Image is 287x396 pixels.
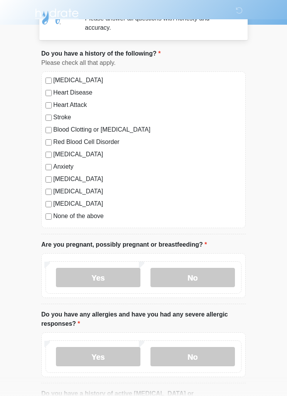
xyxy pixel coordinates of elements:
[46,78,52,84] input: [MEDICAL_DATA]
[41,240,207,249] label: Are you pregnant, possibly pregnant or breastfeeding?
[53,212,241,221] label: None of the above
[53,174,241,184] label: [MEDICAL_DATA]
[53,125,241,134] label: Blood Clotting or [MEDICAL_DATA]
[53,137,241,147] label: Red Blood Cell Disorder
[46,139,52,146] input: Red Blood Cell Disorder
[41,310,246,328] label: Do you have any allergies and have you had any severe allergic responses?
[46,90,52,96] input: Heart Disease
[46,127,52,133] input: Blood Clotting or [MEDICAL_DATA]
[53,162,241,171] label: Anxiety
[34,6,80,25] img: Hydrate IV Bar - Chandler Logo
[46,115,52,121] input: Stroke
[53,100,241,110] label: Heart Attack
[53,187,241,196] label: [MEDICAL_DATA]
[46,164,52,170] input: Anxiety
[53,113,241,122] label: Stroke
[53,199,241,208] label: [MEDICAL_DATA]
[41,58,246,68] div: Please check all that apply.
[56,347,140,366] label: Yes
[150,268,235,287] label: No
[46,213,52,220] input: None of the above
[41,49,160,58] label: Do you have a history of the following?
[46,176,52,183] input: [MEDICAL_DATA]
[46,201,52,207] input: [MEDICAL_DATA]
[53,76,241,85] label: [MEDICAL_DATA]
[150,347,235,366] label: No
[53,88,241,97] label: Heart Disease
[53,150,241,159] label: [MEDICAL_DATA]
[46,102,52,108] input: Heart Attack
[46,152,52,158] input: [MEDICAL_DATA]
[56,268,140,287] label: Yes
[46,189,52,195] input: [MEDICAL_DATA]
